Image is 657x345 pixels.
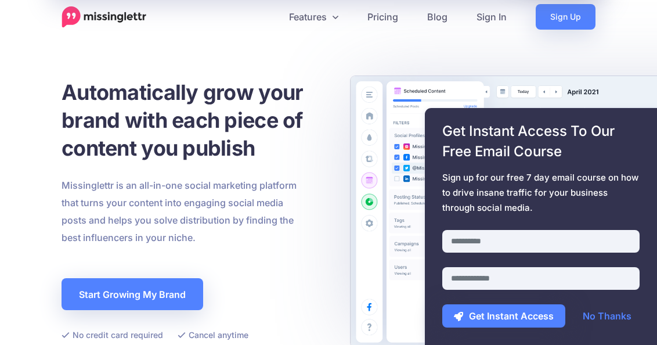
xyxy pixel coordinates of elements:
[275,4,353,30] a: Features
[62,6,147,28] a: Home
[442,121,640,161] span: Get Instant Access To Our Free Email Course
[442,304,565,328] button: Get Instant Access
[536,4,595,30] a: Sign Up
[571,304,643,328] a: No Thanks
[442,170,640,215] span: Sign up for our free 7 day email course on how to drive insane traffic for your business through ...
[462,4,521,30] a: Sign In
[413,4,462,30] a: Blog
[353,4,413,30] a: Pricing
[62,78,358,162] h1: Automatically grow your brand with each piece of content you publish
